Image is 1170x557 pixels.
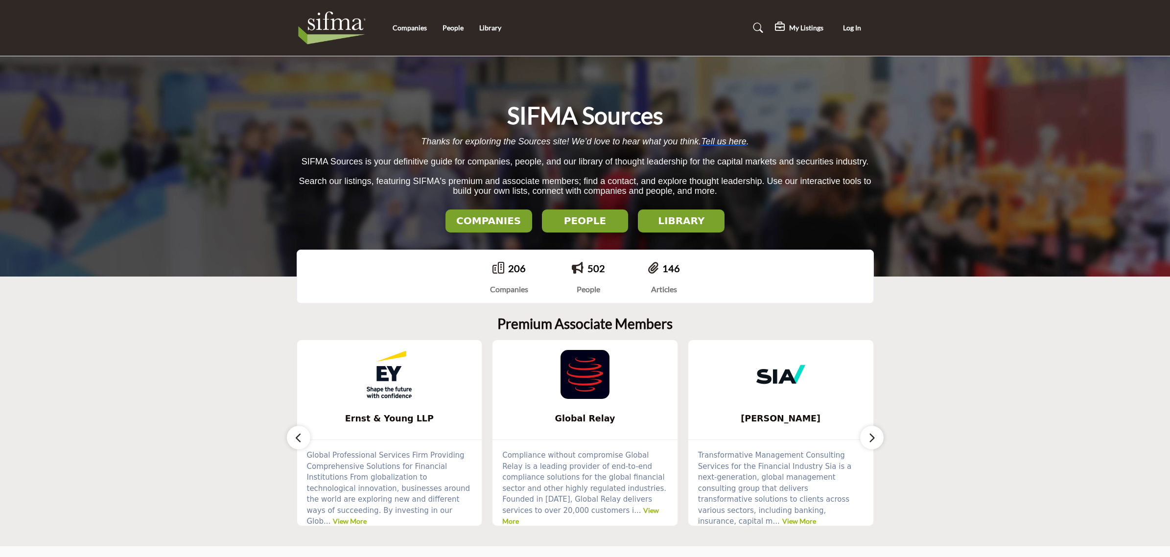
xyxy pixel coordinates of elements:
a: View More [333,517,367,525]
span: Ernst & Young LLP [312,412,468,425]
img: Sia [756,350,805,399]
a: Search [744,20,770,36]
h2: LIBRARY [641,215,722,227]
img: Global Relay [561,350,609,399]
span: ... [634,506,641,515]
div: Companies [490,283,528,295]
a: [PERSON_NAME] [688,406,873,432]
a: View More [782,517,816,525]
b: Global Relay [507,406,663,432]
span: ... [324,517,330,526]
a: 146 [662,262,680,274]
span: Log In [843,23,861,32]
a: 502 [587,262,605,274]
a: 206 [508,262,526,274]
div: Articles [648,283,680,295]
p: Compliance without compromise Global Relay is a leading provider of end-to-end compliance solutio... [502,450,668,527]
div: People [572,283,605,295]
h2: PEOPLE [545,215,626,227]
button: LIBRARY [638,209,725,232]
img: Ernst & Young LLP [365,350,414,399]
button: COMPANIES [445,209,532,232]
h2: COMPANIES [448,215,529,227]
a: Tell us here [701,137,746,146]
a: Library [479,23,501,32]
span: Thanks for exploring the Sources site! We’d love to hear what you think. . [421,137,749,146]
img: Site Logo [297,8,373,47]
span: Search our listings, featuring SIFMA's premium and associate members; find a contact, and explore... [299,176,871,196]
p: Global Professional Services Firm Providing Comprehensive Solutions for Financial Institutions Fr... [307,450,472,527]
b: Sia [703,406,859,432]
h1: SIFMA Sources [507,100,663,131]
button: Log In [831,19,874,37]
button: PEOPLE [542,209,629,232]
a: View More [502,506,659,526]
h2: Premium Associate Members [497,316,673,332]
a: Global Relay [492,406,678,432]
span: [PERSON_NAME] [703,412,859,425]
a: Ernst & Young LLP [297,406,482,432]
span: Global Relay [507,412,663,425]
p: Transformative Management Consulting Services for the Financial Industry Sia is a next-generation... [698,450,864,527]
span: ... [772,517,779,526]
div: My Listings [775,22,823,34]
h5: My Listings [789,23,823,32]
a: People [443,23,464,32]
span: SIFMA Sources is your definitive guide for companies, people, and our library of thought leadersh... [302,157,868,166]
a: Companies [393,23,427,32]
b: Ernst & Young LLP [312,406,468,432]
